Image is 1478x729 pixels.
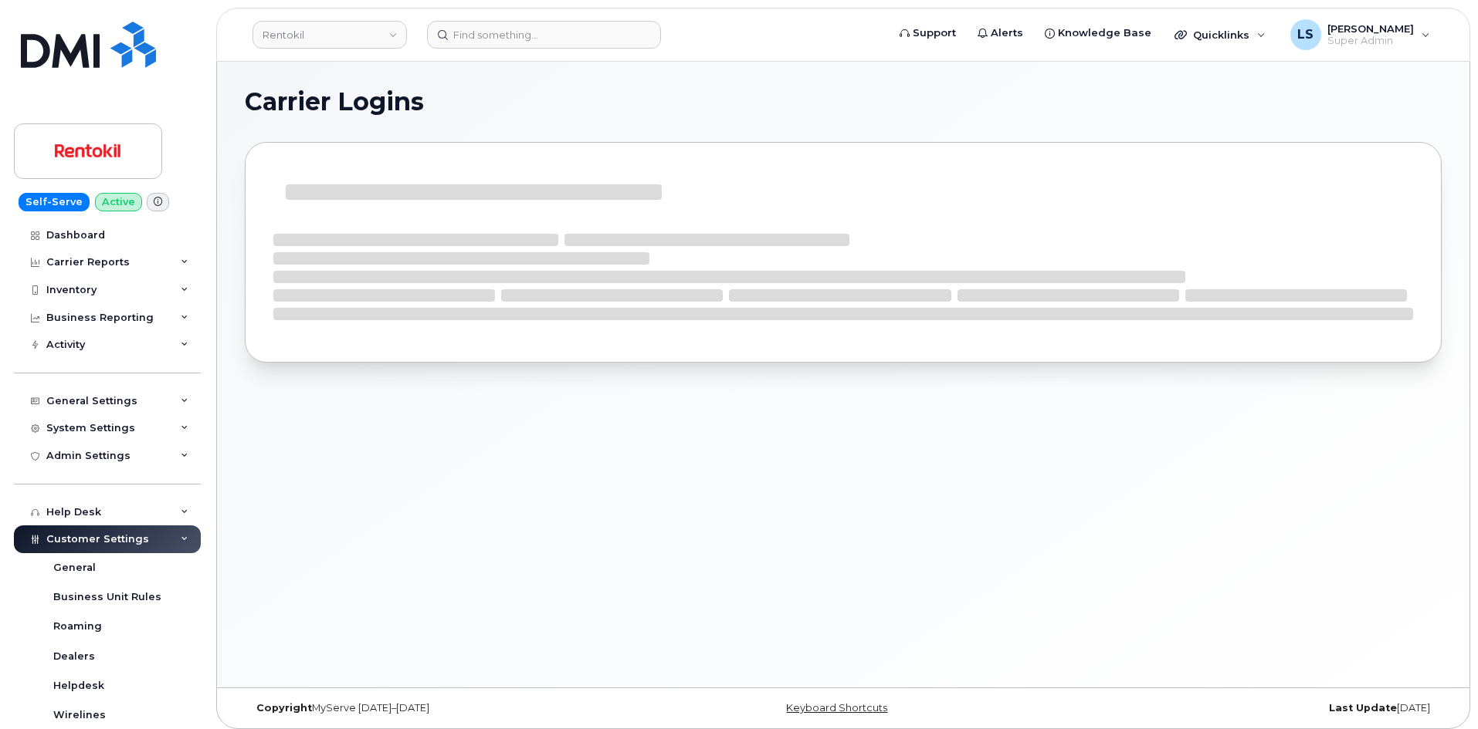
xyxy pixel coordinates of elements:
[1329,702,1397,714] strong: Last Update
[786,702,887,714] a: Keyboard Shortcuts
[245,90,424,113] span: Carrier Logins
[1042,702,1442,714] div: [DATE]
[256,702,312,714] strong: Copyright
[245,702,644,714] div: MyServe [DATE]–[DATE]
